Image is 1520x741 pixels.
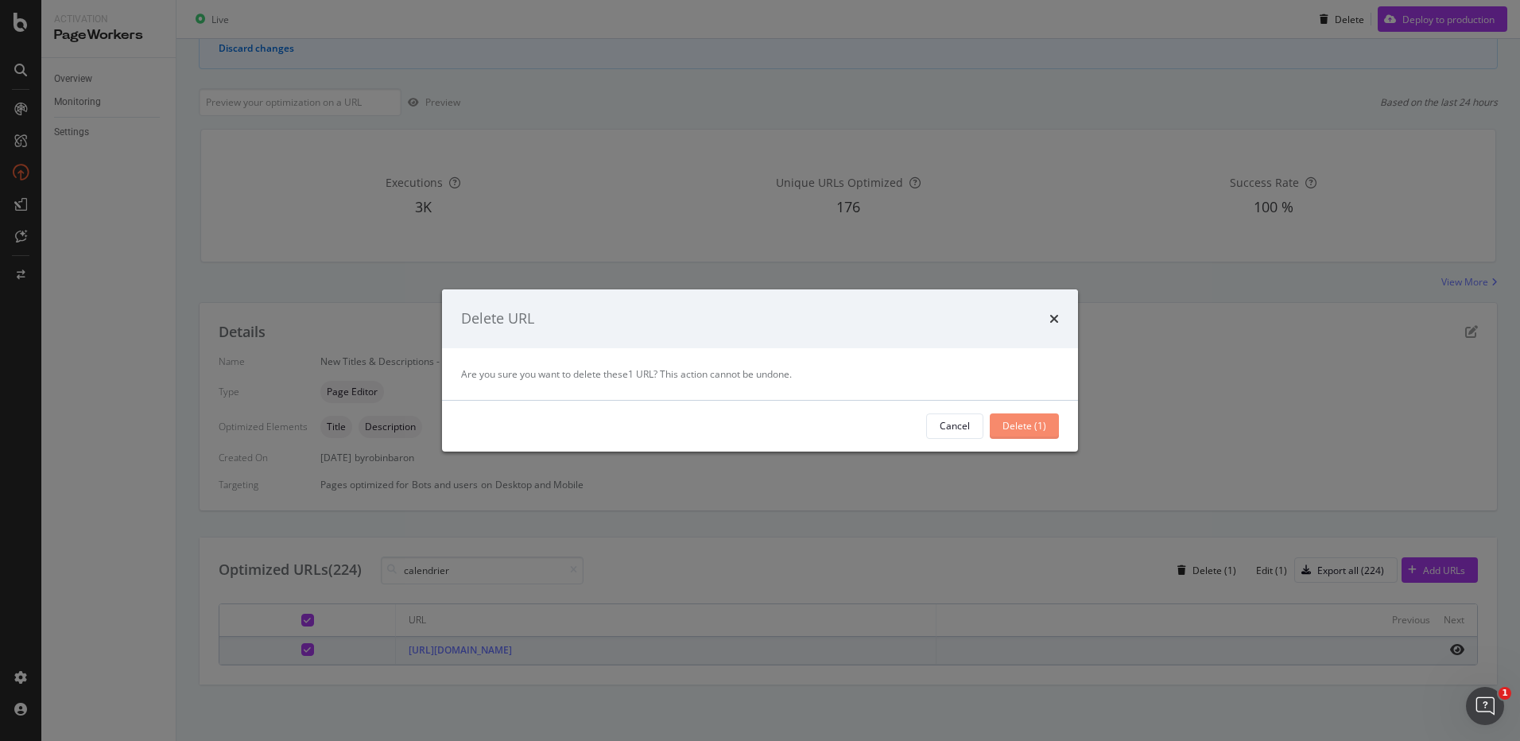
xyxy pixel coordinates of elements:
[940,419,970,433] div: Cancel
[1002,419,1046,433] div: Delete (1)
[442,348,1078,400] div: Are you sure you want to delete these 1 URL ? This action cannot be undone.
[1499,687,1511,700] span: 1
[990,413,1059,439] button: Delete (1)
[926,413,983,439] button: Cancel
[461,308,534,329] div: Delete URL
[1049,308,1059,329] div: times
[442,289,1078,452] div: modal
[1466,687,1504,725] iframe: Intercom live chat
